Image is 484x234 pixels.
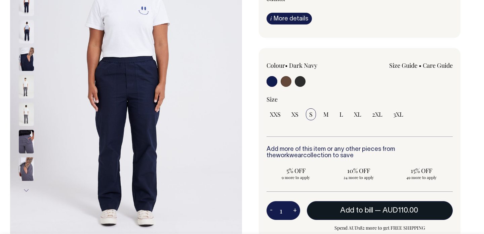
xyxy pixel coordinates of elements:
[339,110,343,118] span: L
[290,204,300,217] button: +
[395,175,447,180] span: 49 more to apply
[419,61,421,69] span: •
[423,61,453,69] a: Care Guide
[285,61,288,69] span: •
[288,108,302,120] input: XS
[333,167,385,175] span: 10% OFF
[307,224,453,232] span: Spend AUD182 more to get FREE SHIPPING
[351,108,365,120] input: XL
[306,108,316,120] input: S
[390,108,407,120] input: 3XL
[267,95,453,103] div: Size
[270,110,281,118] span: XXS
[329,165,388,182] input: 10% OFF 24 more to apply
[393,110,403,118] span: 3XL
[267,165,325,182] input: 5% OFF 9 more to apply
[267,61,341,69] div: Colour
[289,61,317,69] label: Dark Navy
[291,110,298,118] span: XS
[320,108,332,120] input: M
[375,207,420,214] span: —
[270,167,322,175] span: 5% OFF
[276,153,303,159] a: workwear
[19,47,34,71] img: dark-navy
[395,167,447,175] span: 15% OFF
[382,207,418,214] span: AUD110.00
[19,102,34,126] img: charcoal
[19,157,34,181] img: charcoal
[389,61,417,69] a: Size Guide
[270,15,272,22] span: i
[270,175,322,180] span: 9 more to apply
[336,108,347,120] input: L
[309,110,313,118] span: S
[267,204,276,217] button: -
[267,13,312,24] a: iMore details
[19,20,34,43] img: dark-navy
[267,146,453,160] h6: Add more of this item or any other pieces from the collection to save
[354,110,361,118] span: XL
[19,130,34,153] img: charcoal
[19,75,34,98] img: charcoal
[333,175,385,180] span: 24 more to apply
[369,108,386,120] input: 2XL
[267,108,284,120] input: XXS
[21,183,31,198] button: Next
[372,110,382,118] span: 2XL
[392,165,451,182] input: 15% OFF 49 more to apply
[323,110,329,118] span: M
[340,207,373,214] span: Add to bill
[307,201,453,220] button: Add to bill —AUD110.00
